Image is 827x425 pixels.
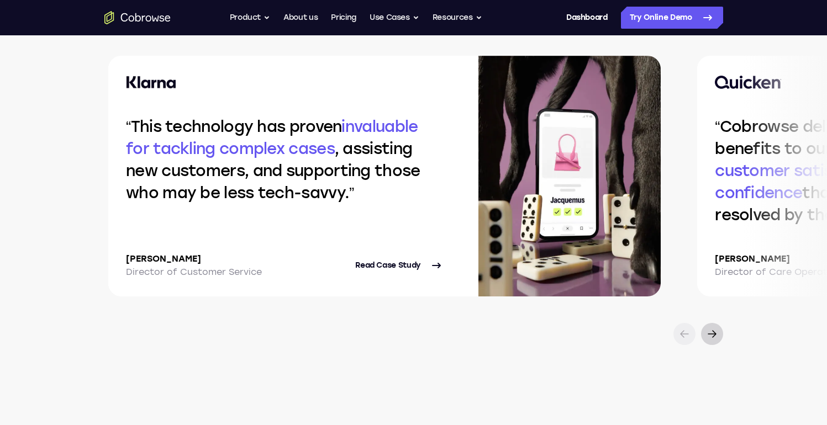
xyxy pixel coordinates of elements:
img: Case study [478,56,661,296]
button: Resources [433,7,482,29]
button: Use Cases [370,7,419,29]
img: Quicken logo [715,76,782,89]
q: This technology has proven , assisting new customers, and supporting those who may be less tech-s... [126,117,420,202]
a: Go to the home page [104,11,171,24]
a: Try Online Demo [621,7,723,29]
a: Pricing [331,7,356,29]
a: Dashboard [566,7,608,29]
p: Director of Customer Service [126,265,262,279]
a: About us [283,7,318,29]
button: Product [230,7,271,29]
img: Klarna logo [126,76,176,89]
a: Read Case Study [355,252,443,279]
p: [PERSON_NAME] [126,252,262,265]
